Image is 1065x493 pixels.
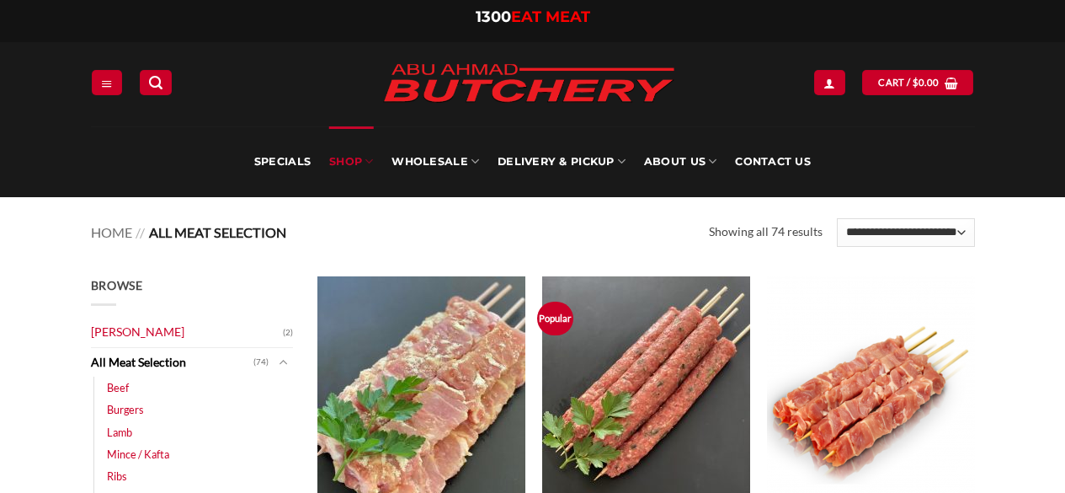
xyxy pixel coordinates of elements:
a: Beef [107,377,129,399]
span: All Meat Selection [149,224,286,240]
a: [PERSON_NAME] [91,318,283,347]
a: Lamb [107,421,132,443]
a: Contact Us [735,126,811,197]
span: Cart / [878,75,939,90]
a: Specials [254,126,311,197]
a: Burgers [107,399,144,421]
p: Showing all 74 results [709,222,823,242]
span: EAT MEAT [511,8,590,26]
a: About Us [644,126,716,197]
a: View cart [862,70,973,94]
a: 1300EAT MEAT [476,8,590,26]
a: Mince / Kafta [107,443,169,465]
a: Wholesale [391,126,479,197]
span: Browse [91,278,143,292]
a: Search [140,70,172,94]
span: 1300 [476,8,511,26]
a: All Meat Selection [91,348,253,378]
span: (2) [283,320,293,346]
a: Login [814,70,844,94]
a: Menu [92,70,122,94]
button: Toggle [273,353,293,372]
span: // [136,224,145,240]
a: Delivery & Pickup [498,126,626,197]
select: Shop order [837,218,974,247]
bdi: 0.00 [913,77,940,88]
a: SHOP [329,126,373,197]
a: Home [91,224,132,240]
img: Abu Ahmad Butchery [369,52,689,116]
span: $ [913,75,919,90]
span: (74) [253,350,269,375]
a: Ribs [107,465,127,487]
